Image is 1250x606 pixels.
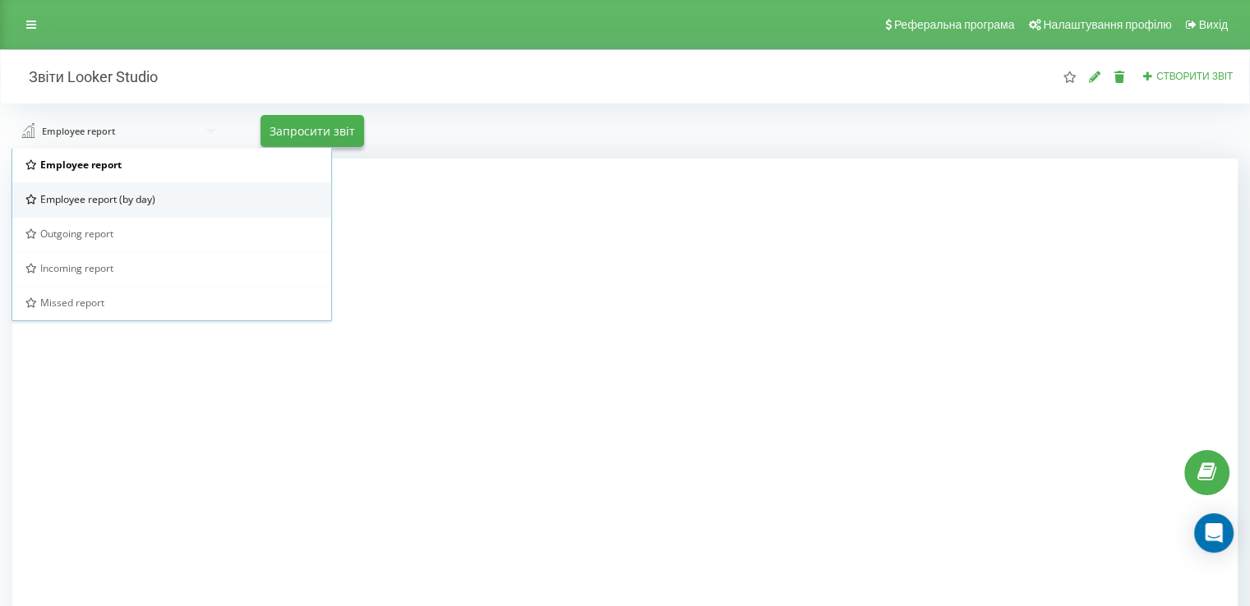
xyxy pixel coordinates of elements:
span: Outgoing report [40,227,113,241]
span: Employee report (by day) [40,192,155,206]
div: Open Intercom Messenger [1194,513,1234,553]
span: Missed report [40,296,104,310]
span: Реферальна програма [894,18,1015,31]
span: Вихід [1199,18,1228,31]
button: Створити звіт [1137,70,1238,84]
i: Створити звіт [1142,71,1154,80]
span: Налаштування профілю [1043,18,1171,31]
button: Запросити звіт [261,115,364,147]
span: Employee report [40,158,122,172]
span: Incoming report [40,261,113,275]
i: Редагувати звіт [1088,71,1102,82]
i: Цей звіт буде завантажений першим при відкритті "Звіти Looker Studio". Ви можете призначити будь-... [1063,71,1077,82]
h2: Звіти Looker Studio [12,67,158,86]
span: Створити звіт [1156,71,1233,82]
i: Видалити звіт [1113,71,1127,82]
